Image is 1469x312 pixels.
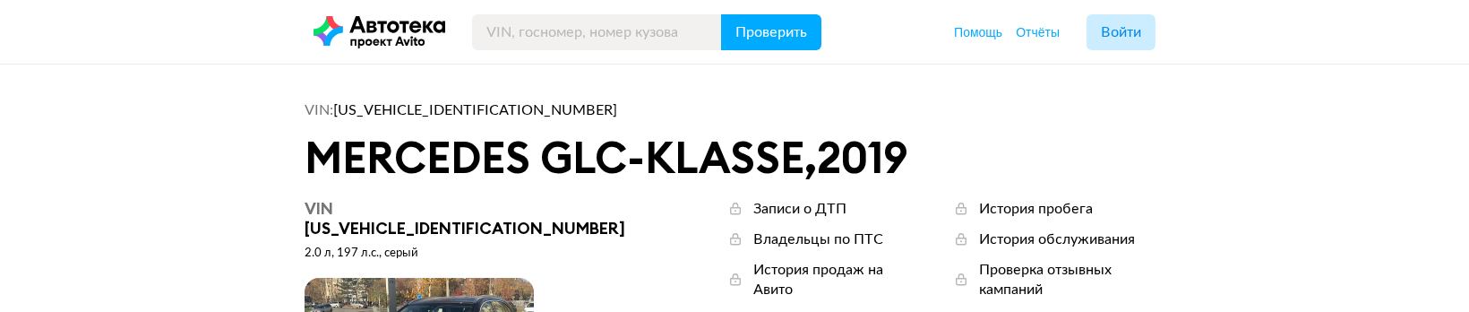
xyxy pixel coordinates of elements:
div: 2.0 л, 197 л.c., серый [305,246,637,262]
div: [US_VEHICLE_IDENTIFICATION_NUMBER] [305,199,637,238]
a: Отчёты [1016,23,1060,41]
div: История продаж на Авито [753,260,916,299]
div: Владельцы по ПТС [753,230,883,249]
span: Отчёты [1016,25,1060,39]
span: Войти [1101,25,1141,39]
span: VIN [305,198,333,219]
button: Войти [1087,14,1155,50]
span: Помощь [954,25,1002,39]
button: Проверить [721,14,821,50]
div: MERCEDES GLC-KLASSE , 2019 [305,134,1164,181]
span: VIN : [305,103,333,117]
a: Помощь [954,23,1002,41]
div: История обслуживания [979,230,1135,249]
div: История пробега [979,199,1093,219]
div: Записи о ДТП [753,199,846,219]
input: VIN, госномер, номер кузова [472,14,722,50]
span: Проверить [735,25,807,39]
div: Проверка отзывных кампаний [979,260,1164,299]
h1: [US_VEHICLE_IDENTIFICATION_NUMBER] [305,100,1164,120]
